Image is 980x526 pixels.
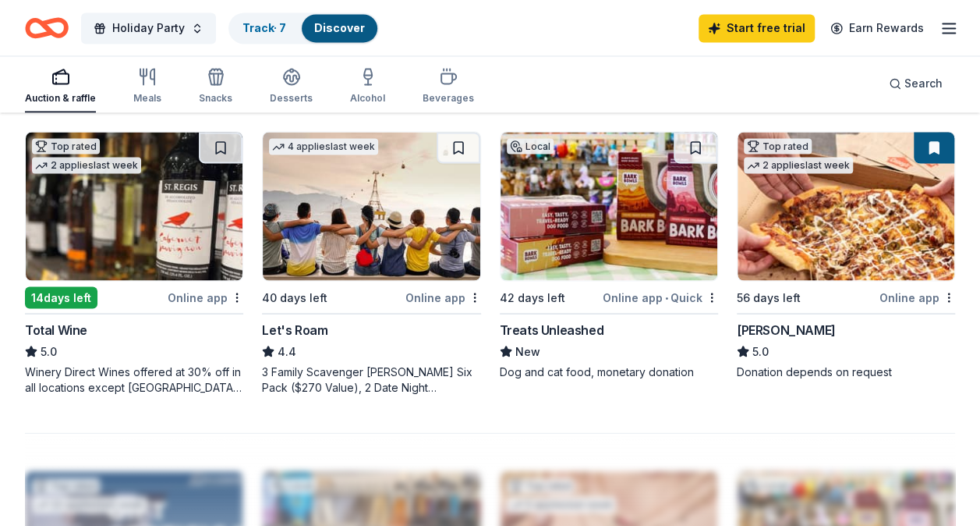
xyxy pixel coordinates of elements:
[314,21,365,34] a: Discover
[507,138,554,154] div: Local
[500,131,718,379] a: Image for Treats UnleashedLocal42 days leftOnline app•QuickTreats UnleashedNewDog and cat food, m...
[737,364,955,379] div: Donation depends on request
[199,61,232,112] button: Snacks
[665,291,668,304] span: •
[25,61,96,112] button: Auction & raffle
[500,320,604,339] div: Treats Unleashed
[112,19,185,37] span: Holiday Party
[737,131,955,379] a: Image for Casey'sTop rated2 applieslast week56 days leftOnline app[PERSON_NAME]5.0Donation depend...
[737,320,836,339] div: [PERSON_NAME]
[32,157,141,173] div: 2 applies last week
[744,138,812,154] div: Top rated
[25,364,243,395] div: Winery Direct Wines offered at 30% off in all locations except [GEOGRAPHIC_DATA], [GEOGRAPHIC_DAT...
[603,287,718,307] div: Online app Quick
[515,342,540,361] span: New
[752,342,769,361] span: 5.0
[262,131,480,395] a: Image for Let's Roam4 applieslast week40 days leftOnline appLet's Roam4.43 Family Scavenger [PERS...
[269,138,378,155] div: 4 applies last week
[738,132,954,280] img: Image for Casey's
[278,342,296,361] span: 4.4
[262,364,480,395] div: 3 Family Scavenger [PERSON_NAME] Six Pack ($270 Value), 2 Date Night Scavenger [PERSON_NAME] Two ...
[699,14,815,42] a: Start free trial
[423,92,474,105] div: Beverages
[133,92,161,105] div: Meals
[876,68,955,99] button: Search
[500,364,718,379] div: Dog and cat food, monetary donation
[25,320,87,339] div: Total Wine
[904,74,943,93] span: Search
[26,132,242,280] img: Image for Total Wine
[821,14,933,42] a: Earn Rewards
[168,287,243,307] div: Online app
[262,320,327,339] div: Let's Roam
[81,12,216,44] button: Holiday Party
[25,131,243,395] a: Image for Total WineTop rated2 applieslast week14days leftOnline appTotal Wine5.0Winery Direct Wi...
[263,132,479,280] img: Image for Let's Roam
[25,9,69,46] a: Home
[25,286,97,308] div: 14 days left
[199,92,232,105] div: Snacks
[744,157,853,173] div: 2 applies last week
[25,92,96,105] div: Auction & raffle
[423,61,474,112] button: Beverages
[270,61,313,112] button: Desserts
[32,138,100,154] div: Top rated
[350,92,385,105] div: Alcohol
[350,61,385,112] button: Alcohol
[270,92,313,105] div: Desserts
[133,61,161,112] button: Meals
[879,287,955,307] div: Online app
[405,287,481,307] div: Online app
[41,342,57,361] span: 5.0
[262,288,327,307] div: 40 days left
[501,132,717,280] img: Image for Treats Unleashed
[228,12,379,44] button: Track· 7Discover
[500,288,565,307] div: 42 days left
[242,21,286,34] a: Track· 7
[737,288,801,307] div: 56 days left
